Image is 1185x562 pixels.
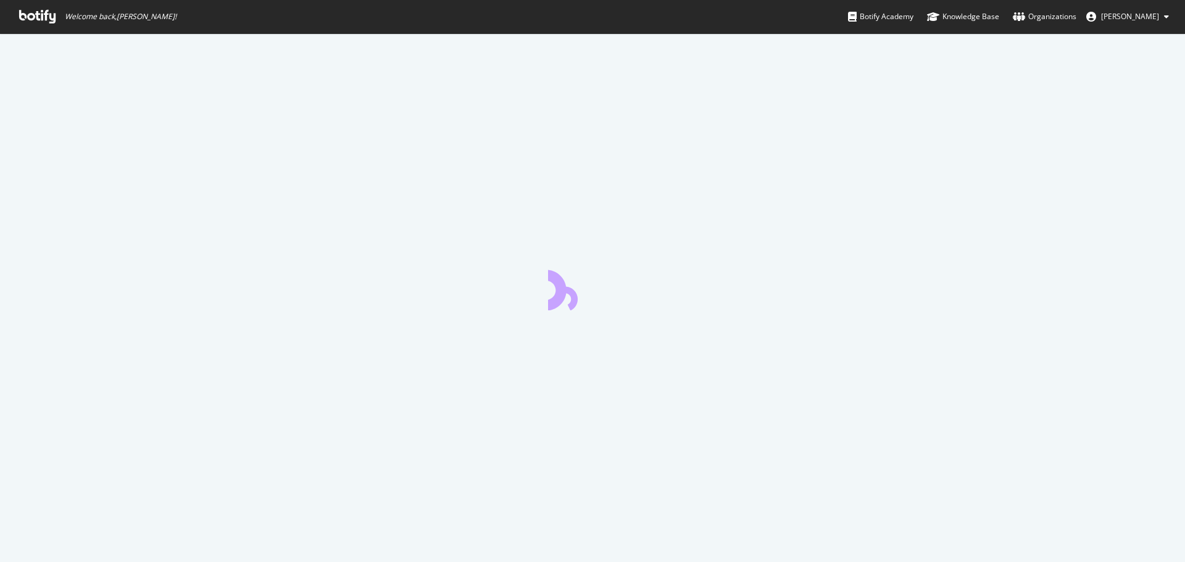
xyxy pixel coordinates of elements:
[65,12,177,22] span: Welcome back, [PERSON_NAME] !
[1076,7,1179,27] button: [PERSON_NAME]
[1013,10,1076,23] div: Organizations
[848,10,913,23] div: Botify Academy
[548,266,637,310] div: animation
[927,10,999,23] div: Knowledge Base
[1101,11,1159,22] span: Steven De Moor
